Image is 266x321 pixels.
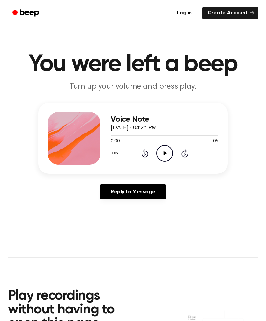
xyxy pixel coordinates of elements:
[111,125,157,131] span: [DATE] · 04:28 PM
[170,6,198,21] a: Log in
[8,53,258,76] h1: You were left a beep
[210,138,218,145] span: 1:05
[8,81,258,92] p: Turn up your volume and press play.
[202,7,258,19] a: Create Account
[111,115,218,124] h3: Voice Note
[8,7,45,20] a: Beep
[111,148,121,159] button: 1.0x
[111,138,119,145] span: 0:00
[100,184,166,199] a: Reply to Message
